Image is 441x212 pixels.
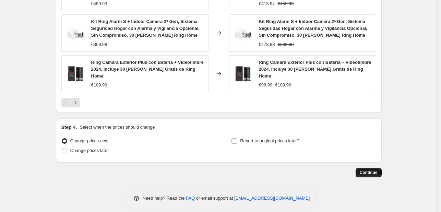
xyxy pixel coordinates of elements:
[186,196,195,201] a: FAQ
[233,63,253,84] img: 51jelrTmY2L_80x.jpg
[275,82,291,89] strike: €109.99
[143,196,186,201] span: Need help? Read the
[195,196,234,201] span: or email support at
[259,41,275,48] div: €278.98
[259,82,273,89] div: €98.99
[278,41,294,48] strike: €309.98
[71,98,80,107] button: Next
[259,19,367,38] span: Kit Ring Alarm S + Indoor Camera 2ª Gen, Sistema Seguridad Hogar con Alarma y Vigilancia Opcional...
[278,0,294,7] strike: €459.93
[259,60,371,79] span: Ring Cámara Exterior Plus con Batería + Videotimbre 2024, Incluye 30 [PERSON_NAME] Gratis de Ring...
[80,124,155,131] p: Select when the prices should change
[91,19,200,38] span: Kit Ring Alarm S + Indoor Camera 2ª Gen, Sistema Seguridad Hogar con Alarma y Vigilancia Opcional...
[360,170,378,175] span: Continue
[70,138,108,143] span: Change prices now
[61,98,80,107] nav: Pagination
[259,0,275,7] div: €413.94
[233,23,253,43] img: 61Sw5eEb1dL_80x.jpg
[70,148,109,153] span: Change prices later
[240,138,299,143] span: Revert to original prices later?
[234,196,310,201] a: [EMAIL_ADDRESS][DOMAIN_NAME]
[91,82,107,89] div: €109.99
[91,41,107,48] div: €309.98
[61,124,77,131] h2: Step 4.
[65,23,86,43] img: 61Sw5eEb1dL_80x.jpg
[91,0,107,7] div: €459.93
[91,60,204,79] span: Ring Cámara Exterior Plus con Batería + Videotimbre 2024, Incluye 30 [PERSON_NAME] Gratis de Ring...
[65,63,86,84] img: 51jelrTmY2L_80x.jpg
[356,168,382,177] button: Continue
